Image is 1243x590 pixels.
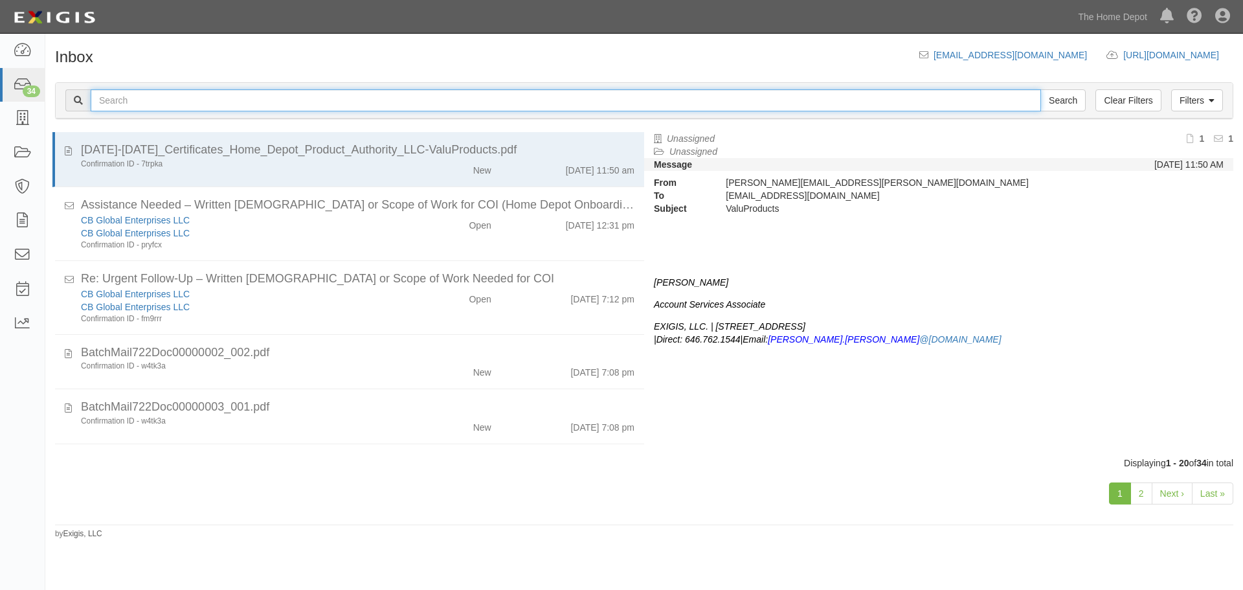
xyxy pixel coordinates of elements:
div: ValuProducts [716,202,1076,215]
div: Confirmation ID - 7trpka [81,159,396,170]
div: [PERSON_NAME][EMAIL_ADDRESS][PERSON_NAME][DOMAIN_NAME] [716,176,1076,189]
i: [PERSON_NAME] [654,277,728,288]
a: Clear Filters [1095,89,1161,111]
small: by [55,528,102,539]
a: Unassigned [667,133,715,144]
input: Search [1040,89,1086,111]
i: Account Services Associate [654,299,765,310]
div: BatchMail722Doc00000002_002.pdf [81,345,634,361]
div: Confirmation ID - w4tk3a [81,361,396,372]
div: Confirmation ID - pryfcx [81,240,396,251]
a: CB Global Enterprises LLC [81,215,190,225]
div: [DATE] 7:12 pm [570,288,634,306]
div: Confirmation ID - w4tk3a [81,416,396,427]
div: [DATE] 12:31 pm [566,214,634,232]
strong: To [644,189,716,202]
div: inbox@thdmerchandising.complianz.com [716,189,1076,202]
div: Confirmation ID - fm9rrr [81,313,396,324]
a: [URL][DOMAIN_NAME] [1123,50,1233,60]
b: 1 [1199,133,1204,144]
div: Displaying of in total [45,457,1243,470]
b: 1 - 20 [1166,458,1189,468]
div: Open [469,288,491,306]
b: 34 [1196,458,1207,468]
strong: From [644,176,716,189]
a: Unassigned [669,146,717,157]
div: [DATE] 11:50 AM [1154,158,1224,171]
a: Exigis, LLC [63,529,102,538]
div: BatchMail722Doc00000004_001.pdf [81,454,634,471]
div: [DATE] 11:50 am [566,159,634,177]
a: CB Global Enterprises LLC [81,289,190,299]
div: [DATE] 7:08 pm [570,416,634,434]
div: Open [469,214,491,232]
div: Assistance Needed – Written Contract or Scope of Work for COI (Home Depot Onboarding) [81,197,634,214]
a: 2 [1130,482,1152,505]
div: [DATE] 7:08 pm [570,361,634,379]
a: Filters [1171,89,1223,111]
a: Last » [1192,482,1233,505]
a: CB Global Enterprises LLC [81,228,190,238]
h1: Inbox [55,49,93,65]
input: Search [91,89,1041,111]
div: Re: Urgent Follow-Up – Written Contract or Scope of Work Needed for COI [81,271,634,288]
a: @[DOMAIN_NAME] [919,334,1001,345]
a: 1 [1109,482,1131,505]
div: 2025-2026_Certificates_Home_Depot_Product_Authority_LLC-ValuProducts.pdf [81,142,634,159]
img: logo-5460c22ac91f19d4615b14bd174203de0afe785f0fc80cf4dbbc73dc1793850b.png [10,6,99,29]
i: Help Center - Complianz [1187,9,1202,25]
div: 34 [23,85,40,97]
a: Next › [1152,482,1193,505]
div: New [473,361,491,379]
b: 1 [1228,133,1233,144]
strong: Subject [644,202,716,215]
div: New [473,416,491,434]
i: EXIGIS, LLC. | [STREET_ADDRESS] |Direct: 646.762.1544|Email: [654,321,805,345]
div: New [473,159,491,177]
div: BatchMail722Doc00000003_001.pdf [81,399,634,416]
i: [PERSON_NAME].[PERSON_NAME] [768,334,1001,345]
a: The Home Depot [1071,4,1154,30]
a: [EMAIL_ADDRESS][DOMAIN_NAME] [934,50,1087,60]
a: CB Global Enterprises LLC [81,302,190,312]
strong: Message [654,159,692,170]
